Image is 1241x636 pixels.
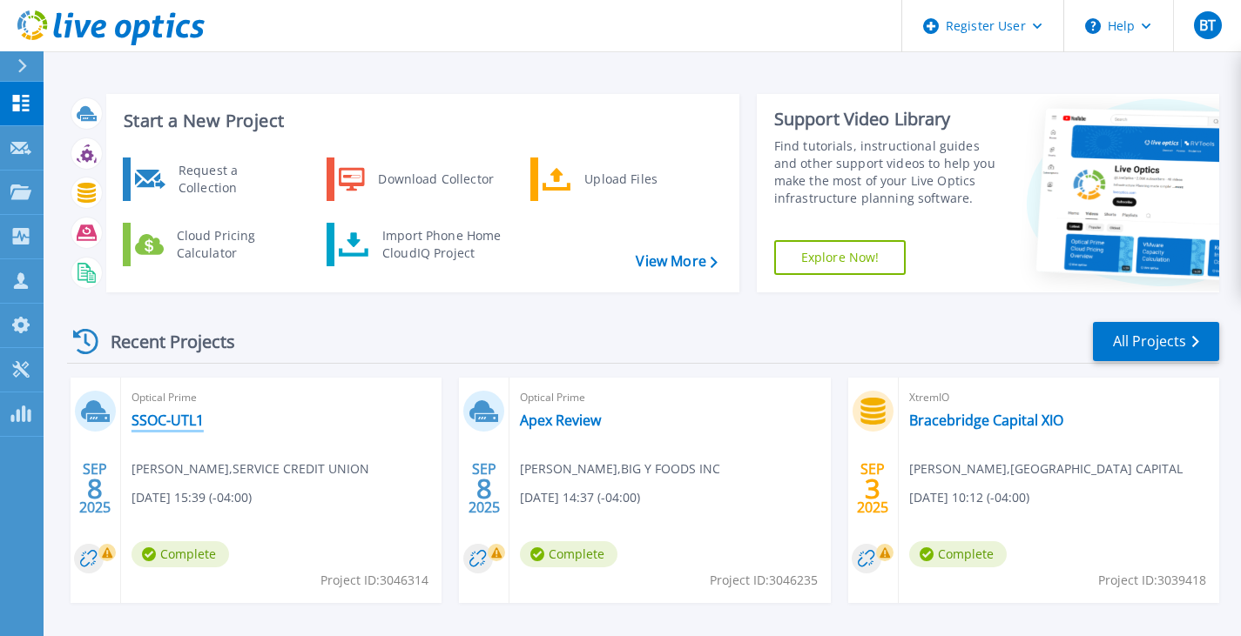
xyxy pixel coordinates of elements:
[369,162,501,197] div: Download Collector
[67,320,259,363] div: Recent Projects
[774,137,1005,207] div: Find tutorials, instructional guides and other support videos to help you make the most of your L...
[1093,322,1219,361] a: All Projects
[123,223,301,266] a: Cloud Pricing Calculator
[87,481,103,496] span: 8
[710,571,818,590] span: Project ID: 3046235
[123,157,301,201] a: Request a Collection
[856,457,889,520] div: SEP 2025
[124,111,717,131] h3: Start a New Project
[170,162,297,197] div: Request a Collection
[468,457,501,520] div: SEP 2025
[530,157,709,201] a: Upload Files
[865,481,880,496] span: 3
[520,541,617,567] span: Complete
[636,253,717,270] a: View More
[520,388,819,407] span: Optical Prime
[78,457,111,520] div: SEP 2025
[774,108,1005,131] div: Support Video Library
[132,388,431,407] span: Optical Prime
[909,412,1063,429] a: Bracebridge Capital XIO
[374,227,509,262] div: Import Phone Home CloudIQ Project
[909,541,1007,567] span: Complete
[576,162,705,197] div: Upload Files
[132,459,369,479] span: [PERSON_NAME] , SERVICE CREDIT UNION
[909,488,1029,507] span: [DATE] 10:12 (-04:00)
[168,227,297,262] div: Cloud Pricing Calculator
[476,481,492,496] span: 8
[520,459,720,479] span: [PERSON_NAME] , BIG Y FOODS INC
[327,157,505,201] a: Download Collector
[520,488,640,507] span: [DATE] 14:37 (-04:00)
[1098,571,1206,590] span: Project ID: 3039418
[132,541,229,567] span: Complete
[909,459,1183,479] span: [PERSON_NAME] , [GEOGRAPHIC_DATA] CAPITAL
[520,412,601,429] a: Apex Review
[320,571,428,590] span: Project ID: 3046314
[774,240,907,275] a: Explore Now!
[132,488,252,507] span: [DATE] 15:39 (-04:00)
[909,388,1209,407] span: XtremIO
[132,412,204,429] a: SSOC-UTL1
[1199,18,1216,32] span: BT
